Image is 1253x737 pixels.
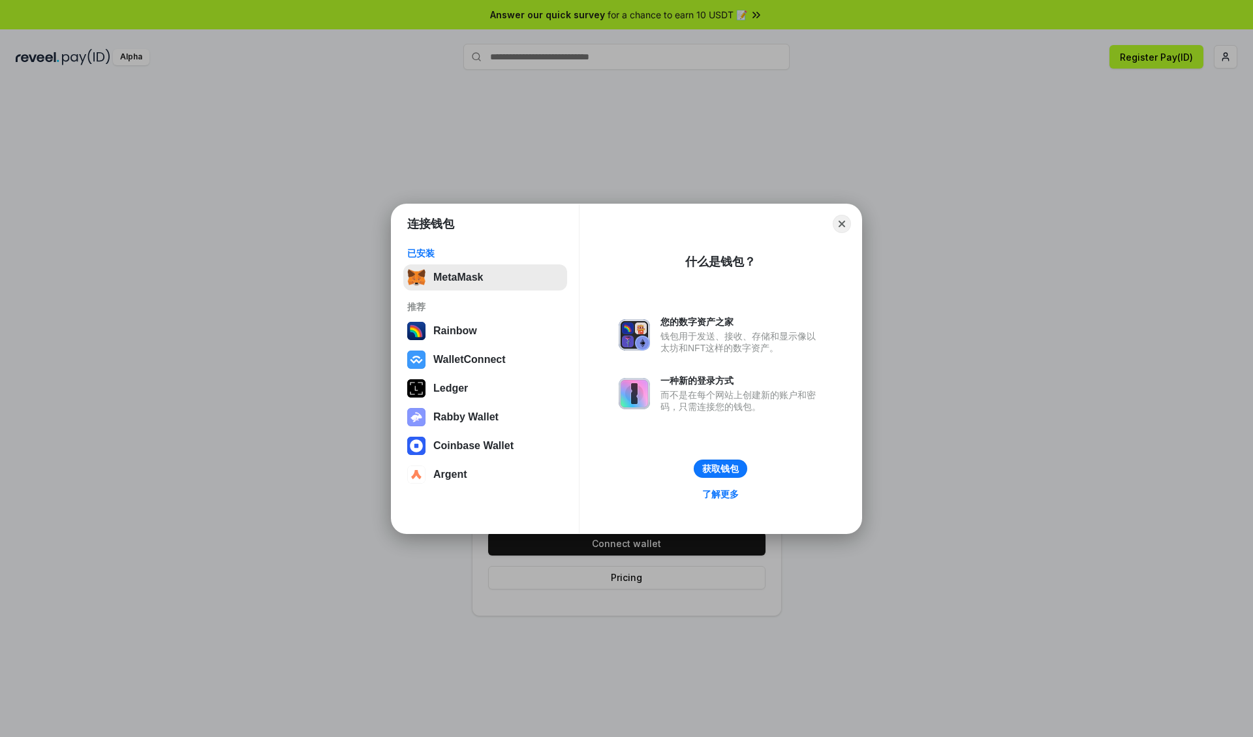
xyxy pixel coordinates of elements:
[403,318,567,344] button: Rainbow
[407,247,563,259] div: 已安装
[403,404,567,430] button: Rabby Wallet
[407,268,425,287] img: svg+xml,%3Csvg%20fill%3D%22none%22%20height%3D%2233%22%20viewBox%3D%220%200%2035%2033%22%20width%...
[702,488,739,500] div: 了解更多
[403,347,567,373] button: WalletConnect
[685,254,756,270] div: 什么是钱包？
[403,375,567,401] button: Ledger
[407,408,425,426] img: svg+xml,%3Csvg%20xmlns%3D%22http%3A%2F%2Fwww.w3.org%2F2000%2Fsvg%22%20fill%3D%22none%22%20viewBox...
[660,375,822,386] div: 一种新的登录方式
[702,463,739,475] div: 获取钱包
[694,460,747,478] button: 获取钱包
[407,465,425,484] img: svg+xml,%3Csvg%20width%3D%2228%22%20height%3D%2228%22%20viewBox%3D%220%200%2028%2028%22%20fill%3D...
[433,325,477,337] div: Rainbow
[407,322,425,340] img: svg+xml,%3Csvg%20width%3D%22120%22%20height%3D%22120%22%20viewBox%3D%220%200%20120%20120%22%20fil...
[660,316,822,328] div: 您的数字资产之家
[619,319,650,351] img: svg+xml,%3Csvg%20xmlns%3D%22http%3A%2F%2Fwww.w3.org%2F2000%2Fsvg%22%20fill%3D%22none%22%20viewBox...
[660,389,822,413] div: 而不是在每个网站上创建新的账户和密码，只需连接您的钱包。
[407,351,425,369] img: svg+xml,%3Csvg%20width%3D%2228%22%20height%3D%2228%22%20viewBox%3D%220%200%2028%2028%22%20fill%3D...
[407,437,425,455] img: svg+xml,%3Csvg%20width%3D%2228%22%20height%3D%2228%22%20viewBox%3D%220%200%2028%2028%22%20fill%3D...
[433,440,514,452] div: Coinbase Wallet
[407,301,563,313] div: 推荐
[433,411,499,423] div: Rabby Wallet
[407,216,454,232] h1: 连接钱包
[403,462,567,488] button: Argent
[433,469,467,480] div: Argent
[407,379,425,398] img: svg+xml,%3Csvg%20xmlns%3D%22http%3A%2F%2Fwww.w3.org%2F2000%2Fsvg%22%20width%3D%2228%22%20height%3...
[433,272,483,283] div: MetaMask
[694,486,747,503] a: 了解更多
[833,215,851,233] button: Close
[403,264,567,290] button: MetaMask
[433,354,506,366] div: WalletConnect
[403,433,567,459] button: Coinbase Wallet
[660,330,822,354] div: 钱包用于发送、接收、存储和显示像以太坊和NFT这样的数字资产。
[619,378,650,409] img: svg+xml,%3Csvg%20xmlns%3D%22http%3A%2F%2Fwww.w3.org%2F2000%2Fsvg%22%20fill%3D%22none%22%20viewBox...
[433,383,468,394] div: Ledger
